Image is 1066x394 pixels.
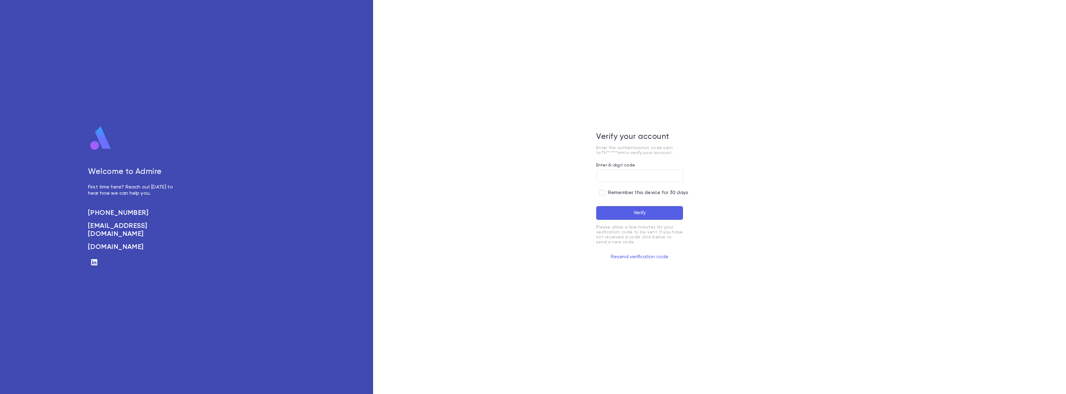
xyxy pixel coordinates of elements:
p: Please allow a few minutes for your verification code to be sent. If you have not received a code... [596,225,683,245]
button: Resend verification code [596,252,683,262]
button: Verify [596,206,683,220]
h5: Verify your account [596,132,683,142]
span: Remember this device for 30 days [608,190,688,196]
p: First time here? Reach out [DATE] to hear how we can help you. [88,184,180,197]
label: Enter 6-digit code [596,163,635,168]
h5: Welcome to Admire [88,167,180,177]
a: [PHONE_NUMBER] [88,209,180,217]
a: [DOMAIN_NAME] [88,243,180,251]
p: Enter the authentication code sent to Th******om to verify your account. [596,145,683,155]
a: [EMAIL_ADDRESS][DOMAIN_NAME] [88,222,180,238]
img: logo [88,126,113,151]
